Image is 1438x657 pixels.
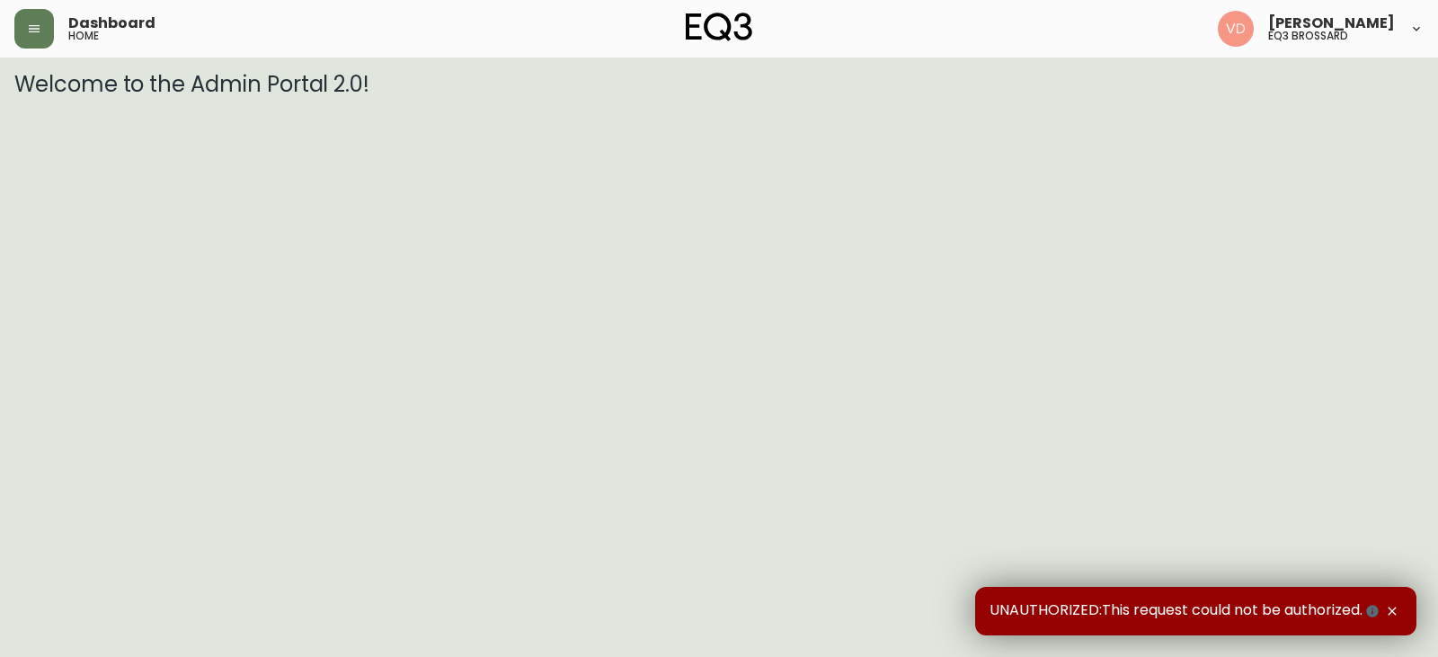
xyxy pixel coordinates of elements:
[686,13,752,41] img: logo
[1268,31,1348,41] h5: eq3 brossard
[68,16,155,31] span: Dashboard
[1218,11,1254,47] img: 34cbe8de67806989076631741e6a7c6b
[14,72,1424,97] h3: Welcome to the Admin Portal 2.0!
[990,601,1382,621] span: UNAUTHORIZED:This request could not be authorized.
[68,31,99,41] h5: home
[1268,16,1395,31] span: [PERSON_NAME]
